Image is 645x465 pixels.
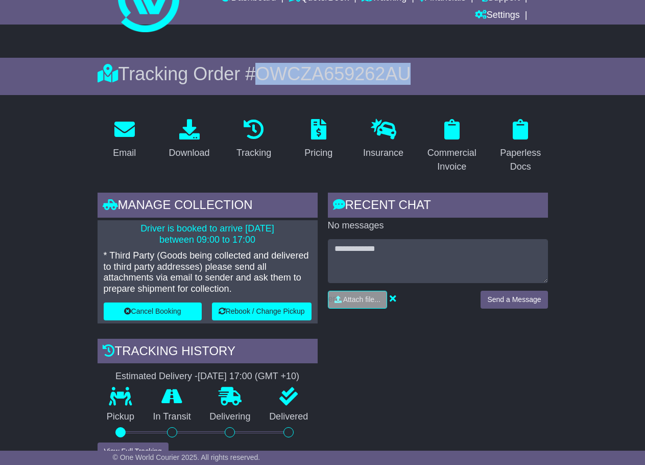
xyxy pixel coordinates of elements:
button: Cancel Booking [104,303,202,320]
div: Insurance [363,146,403,160]
div: RECENT CHAT [328,193,548,220]
div: Estimated Delivery - [98,371,318,382]
button: View Full Tracking [98,443,169,460]
a: Insurance [356,115,410,164]
div: Email [113,146,136,160]
span: OWCZA659262AU [255,63,411,84]
div: Commercial Invoice [427,146,476,174]
p: Delivered [260,411,318,423]
div: [DATE] 17:00 (GMT +10) [198,371,299,382]
div: Paperless Docs [500,146,541,174]
a: Download [162,115,216,164]
a: Tracking [230,115,278,164]
a: Commercial Invoice [421,115,483,177]
div: Pricing [304,146,332,160]
button: Rebook / Change Pickup [212,303,312,320]
span: © One World Courier 2025. All rights reserved. [113,453,260,461]
button: Send a Message [481,291,547,309]
a: Email [106,115,142,164]
div: Tracking history [98,339,318,366]
a: Paperless Docs [493,115,548,177]
p: No messages [328,220,548,231]
div: Tracking Order # [98,63,548,85]
div: Download [169,146,209,160]
div: Tracking [236,146,271,160]
a: Pricing [298,115,339,164]
a: Settings [475,7,520,25]
p: Driver is booked to arrive [DATE] between 09:00 to 17:00 [104,223,312,245]
p: * Third Party (Goods being collected and delivered to third party addresses) please send all atta... [104,250,312,294]
p: Pickup [98,411,144,423]
p: Delivering [200,411,260,423]
p: In Transit [144,411,200,423]
div: Manage collection [98,193,318,220]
